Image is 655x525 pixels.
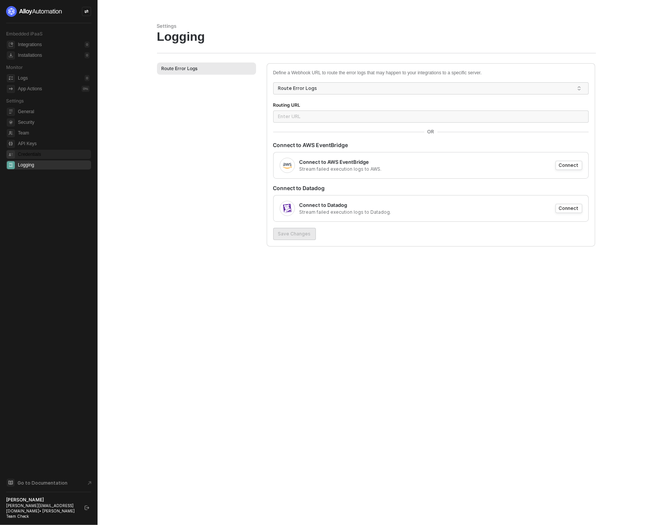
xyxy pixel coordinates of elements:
div: Logs [18,75,28,82]
span: Go to Documentation [18,480,67,486]
span: documentation [7,479,14,487]
div: [PERSON_NAME][EMAIL_ADDRESS][DOMAIN_NAME] • [PERSON_NAME] Team Check [6,503,78,519]
div: Logging [157,29,596,44]
span: Credentials [18,150,90,159]
span: Embedded iPaaS [6,31,43,37]
img: logo [6,6,62,17]
div: Integrations [18,42,42,48]
div: Connect [559,162,579,168]
img: integration-icon [283,161,292,170]
span: document-arrow [86,479,93,487]
span: Logging [18,160,90,170]
input: Routing URL [273,110,589,123]
div: 0 [85,75,90,81]
span: icon-swap [84,9,89,14]
div: [PERSON_NAME] [6,497,78,503]
div: 0 [85,42,90,48]
span: icon-app-actions [7,85,15,93]
div: Route Error Logs [162,65,198,72]
div: Connect to Datadog [273,184,589,192]
img: integration-icon [283,204,292,213]
a: Knowledge Base [6,478,91,487]
span: icon-logs [7,74,15,82]
span: Security [18,118,90,127]
div: Connect to AWS EventBridge [273,141,589,149]
div: App Actions [18,86,42,92]
span: general [7,108,15,116]
span: Team [18,128,90,138]
div: Connect to AWS EventBridge [299,158,369,166]
span: integrations [7,41,15,49]
div: Installations [18,52,42,59]
p: Define a Webhook URL to route the error logs that may happen to your integrations to a specific s... [273,70,589,76]
div: Route Error Logs [278,83,577,94]
a: logo [6,6,91,17]
span: logging [7,161,15,169]
span: installations [7,51,15,59]
span: credentials [7,150,15,158]
div: 0 [85,52,90,58]
span: Monitor [6,64,23,70]
span: OR [424,128,437,136]
div: Connect to Datadog [299,202,348,209]
div: Stream failed execution logs to Datadog. [299,209,391,215]
div: Settings [157,23,596,29]
span: team [7,129,15,137]
span: security [7,118,15,126]
span: api-key [7,140,15,148]
span: General [18,107,90,116]
span: logout [85,506,89,510]
span: Settings [6,98,24,104]
div: Connect [559,205,579,211]
button: Connect [556,204,582,213]
label: Routing URL [273,101,306,109]
div: Stream failed execution logs to AWS. [299,166,382,172]
button: Save Changes [273,228,316,240]
span: API Keys [18,139,90,148]
button: Connect [556,161,582,170]
div: 0 % [82,86,90,92]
